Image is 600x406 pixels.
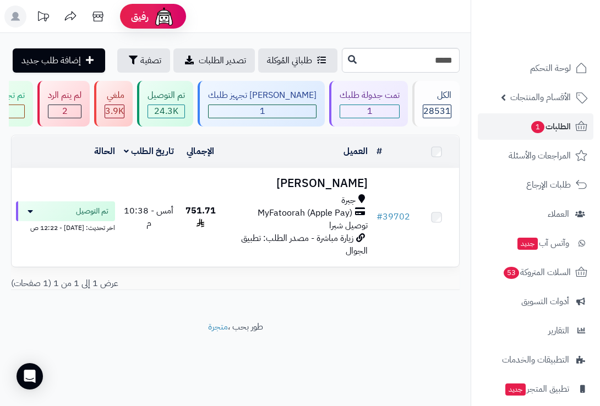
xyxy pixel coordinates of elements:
[3,277,468,290] div: عرض 1 إلى 1 من 1 (1 صفحات)
[48,89,81,102] div: لم يتم الرد
[377,145,382,158] a: #
[329,219,368,232] span: توصيل شبرا
[478,142,593,169] a: المراجعات والأسئلة
[186,204,216,230] span: 751.71
[517,238,538,250] span: جديد
[117,48,170,73] button: تصفية
[92,81,135,127] a: ملغي 3.9K
[208,320,228,333] a: متجرة
[478,347,593,373] a: التطبيقات والخدمات
[377,210,383,223] span: #
[13,48,105,73] a: إضافة طلب جديد
[148,105,184,118] span: 24.3K
[124,204,173,230] span: أمس - 10:38 م
[504,381,569,397] span: تطبيق المتجر
[148,89,185,102] div: تم التوصيل
[173,48,255,73] a: تصدير الطلبات
[516,235,569,251] span: وآتس آب
[21,54,81,67] span: إضافة طلب جديد
[530,119,571,134] span: الطلبات
[503,265,571,280] span: السلات المتروكة
[343,145,368,158] a: العميل
[478,172,593,198] a: طلبات الإرجاع
[410,81,462,127] a: الكل28531
[209,105,316,118] span: 1
[478,259,593,286] a: السلات المتروكة53
[208,89,317,102] div: [PERSON_NAME] تجهيز طلبك
[341,194,356,207] span: جبرة
[478,376,593,402] a: تطبيق المتجرجديد
[548,206,569,222] span: العملاء
[478,113,593,140] a: الطلبات1
[521,294,569,309] span: أدوات التسويق
[199,54,246,67] span: تصدير الطلبات
[105,105,124,118] div: 3880
[478,288,593,315] a: أدوات التسويق
[105,105,124,118] span: 3.9K
[340,89,400,102] div: تمت جدولة طلبك
[48,105,81,118] span: 2
[478,55,593,81] a: لوحة التحكم
[35,81,92,127] a: لم يتم الرد 2
[423,89,451,102] div: الكل
[135,81,195,127] a: تم التوصيل 24.3K
[187,145,214,158] a: الإجمالي
[140,54,161,67] span: تصفية
[531,121,545,134] span: 1
[510,90,571,105] span: الأقسام والمنتجات
[29,6,57,30] a: تحديثات المنصة
[340,105,399,118] span: 1
[526,177,571,193] span: طلبات الإرجاع
[131,10,149,23] span: رفيق
[76,206,108,217] span: تم التوصيل
[94,145,115,158] a: الحالة
[423,105,451,118] span: 28531
[327,81,410,127] a: تمت جدولة طلبك 1
[478,201,593,227] a: العملاء
[227,177,368,190] h3: [PERSON_NAME]
[105,89,124,102] div: ملغي
[478,317,593,344] a: التقارير
[148,105,184,118] div: 24269
[258,207,352,220] span: MyFatoorah (Apple Pay)
[16,221,115,233] div: اخر تحديث: [DATE] - 12:22 ص
[267,54,312,67] span: طلباتي المُوكلة
[377,210,410,223] a: #39702
[478,230,593,256] a: وآتس آبجديد
[17,363,43,389] div: Open Intercom Messenger
[502,352,569,367] span: التطبيقات والخدمات
[124,145,174,158] a: تاريخ الطلب
[548,323,569,338] span: التقارير
[530,61,571,76] span: لوحة التحكم
[258,48,337,73] a: طلباتي المُوكلة
[525,25,590,48] img: logo-2.png
[504,267,520,279] span: 53
[241,232,368,257] span: زيارة مباشرة - مصدر الطلب: تطبيق الجوال
[509,148,571,163] span: المراجعات والأسئلة
[153,6,175,28] img: ai-face.png
[195,81,327,127] a: [PERSON_NAME] تجهيز طلبك 1
[505,383,526,396] span: جديد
